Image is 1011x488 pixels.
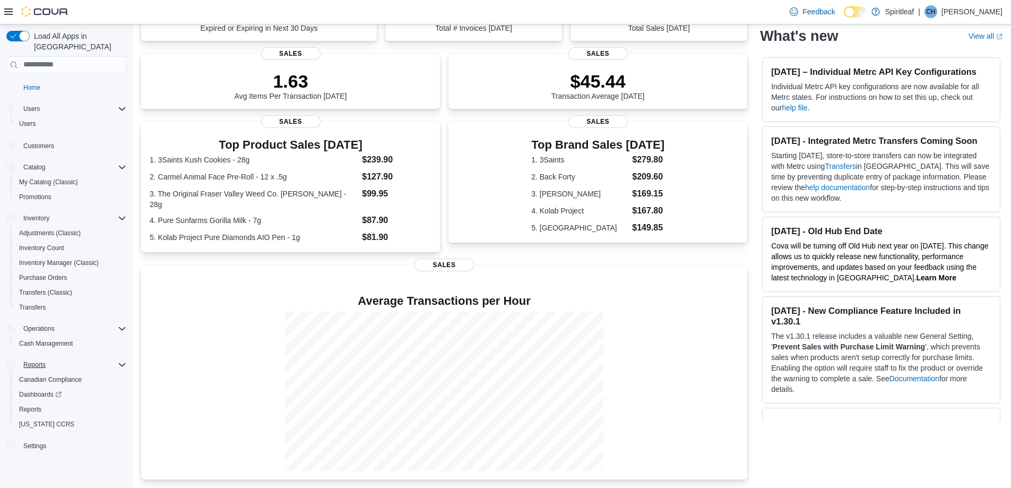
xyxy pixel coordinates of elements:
[11,402,131,417] button: Reports
[150,295,739,307] h4: Average Transactions per Hour
[632,187,664,200] dd: $169.15
[15,242,126,254] span: Inventory Count
[15,191,126,203] span: Promotions
[19,119,36,128] span: Users
[771,66,991,77] h3: [DATE] – Individual Metrc API Key Configurations
[19,439,126,452] span: Settings
[19,140,58,152] a: Customers
[771,305,991,327] h3: [DATE] - New Compliance Feature Included in v1.30.1
[11,175,131,190] button: My Catalog (Classic)
[362,214,431,227] dd: $87.90
[150,215,358,226] dt: 4. Pure Sunfarms Gorilla Milk - 7g
[15,271,126,284] span: Purchase Orders
[805,183,870,192] a: help documentation
[15,388,126,401] span: Dashboards
[531,172,628,182] dt: 2. Back Forty
[771,150,991,203] p: Starting [DATE], store-to-store transfers can now be integrated with Metrc using in [GEOGRAPHIC_D...
[773,343,925,351] strong: Prevent Sales with Purchase Limit Warning
[782,104,807,112] a: help file
[531,139,664,151] h3: Top Brand Sales [DATE]
[632,221,664,234] dd: $149.85
[19,244,64,252] span: Inventory Count
[531,189,628,199] dt: 3. [PERSON_NAME]
[568,47,628,60] span: Sales
[150,172,358,182] dt: 2. Carmel Animal Face Pre-Roll - 12 x .5g
[11,190,131,204] button: Promotions
[2,101,131,116] button: Users
[15,286,126,299] span: Transfers (Classic)
[15,242,68,254] a: Inventory Count
[551,71,645,92] p: $45.44
[19,102,126,115] span: Users
[23,361,46,369] span: Reports
[15,418,126,431] span: Washington CCRS
[2,160,131,175] button: Catalog
[924,5,937,18] div: Christine H
[19,212,54,225] button: Inventory
[19,322,59,335] button: Operations
[2,80,131,95] button: Home
[2,138,131,153] button: Customers
[11,417,131,432] button: [US_STATE] CCRS
[15,388,66,401] a: Dashboards
[362,231,431,244] dd: $81.90
[11,241,131,255] button: Inventory Count
[19,81,126,94] span: Home
[568,115,628,128] span: Sales
[15,301,50,314] a: Transfers
[11,116,131,131] button: Users
[15,271,72,284] a: Purchase Orders
[19,212,126,225] span: Inventory
[15,117,126,130] span: Users
[2,211,131,226] button: Inventory
[15,373,126,386] span: Canadian Compliance
[2,321,131,336] button: Operations
[15,256,126,269] span: Inventory Manager (Classic)
[11,226,131,241] button: Adjustments (Classic)
[917,273,956,282] a: Learn More
[150,155,358,165] dt: 1. 3Saints Kush Cookies - 28g
[23,324,55,333] span: Operations
[926,5,935,18] span: CH
[11,255,131,270] button: Inventory Manager (Classic)
[771,226,991,236] h3: [DATE] - Old Hub End Date
[261,115,321,128] span: Sales
[150,139,431,151] h3: Top Product Sales [DATE]
[414,259,474,271] span: Sales
[23,83,40,92] span: Home
[941,5,1003,18] p: [PERSON_NAME]
[760,28,838,45] h2: What's new
[19,375,82,384] span: Canadian Compliance
[23,142,54,150] span: Customers
[19,273,67,282] span: Purchase Orders
[19,102,44,115] button: Users
[6,75,126,481] nav: Complex example
[531,206,628,216] dt: 4. Kolab Project
[771,81,991,113] p: Individual Metrc API key configurations are now available for all Metrc states. For instructions ...
[362,170,431,183] dd: $127.90
[11,285,131,300] button: Transfers (Classic)
[362,187,431,200] dd: $99.95
[771,242,988,282] span: Cova will be turning off Old Hub next year on [DATE]. This change allows us to quickly release ne...
[15,337,126,350] span: Cash Management
[632,153,664,166] dd: $279.80
[771,331,991,395] p: The v1.30.1 release includes a valuable new General Setting, ' ', which prevents sales when produ...
[11,336,131,351] button: Cash Management
[11,387,131,402] a: Dashboards
[19,390,62,399] span: Dashboards
[19,440,50,452] a: Settings
[2,357,131,372] button: Reports
[15,227,126,239] span: Adjustments (Classic)
[15,256,103,269] a: Inventory Manager (Classic)
[771,135,991,146] h3: [DATE] - Integrated Metrc Transfers Coming Soon
[19,358,126,371] span: Reports
[15,403,126,416] span: Reports
[15,176,82,189] a: My Catalog (Classic)
[918,5,920,18] p: |
[23,214,49,222] span: Inventory
[19,161,126,174] span: Catalog
[15,337,77,350] a: Cash Management
[19,259,99,267] span: Inventory Manager (Classic)
[15,286,76,299] a: Transfers (Classic)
